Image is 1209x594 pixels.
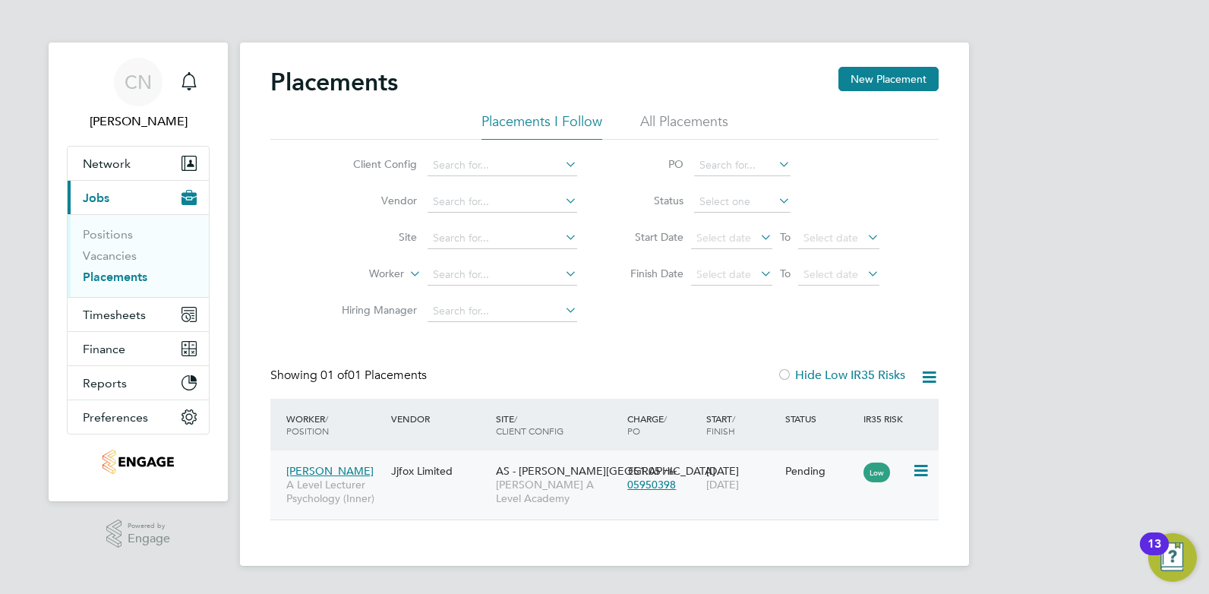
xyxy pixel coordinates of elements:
span: Select date [803,231,858,245]
input: Search for... [428,191,577,213]
label: Start Date [615,230,683,244]
li: All Placements [640,112,728,140]
label: Client Config [330,157,417,171]
span: Select date [696,231,751,245]
span: / Finish [706,412,735,437]
input: Search for... [428,228,577,249]
span: 01 of [320,368,348,383]
input: Search for... [428,301,577,322]
button: New Placement [838,67,939,91]
button: Reports [68,366,209,400]
a: Go to home page [67,450,210,474]
h2: Placements [270,67,398,97]
span: To [775,264,795,283]
span: 05950398 [627,478,676,491]
button: Network [68,147,209,180]
div: [DATE] [702,457,781,499]
button: Finance [68,332,209,365]
span: £51.05 [627,464,661,478]
span: Select date [696,267,751,281]
span: Low [863,463,890,482]
span: Select date [803,267,858,281]
button: Preferences [68,400,209,434]
span: To [775,227,795,247]
nav: Main navigation [49,43,228,501]
span: CN [125,72,152,92]
button: Open Resource Center, 13 new notifications [1148,533,1197,582]
span: / hr [664,466,677,477]
a: [PERSON_NAME]A Level Lecturer Psychology (Inner)Jjfox LimitedAS - [PERSON_NAME][GEOGRAPHIC_DATA][... [283,456,939,469]
div: Status [781,405,860,432]
div: Charge [623,405,702,444]
span: Network [83,156,131,171]
div: IR35 Risk [860,405,912,432]
a: Placements [83,270,147,284]
a: Positions [83,227,133,242]
a: Vacancies [83,248,137,263]
span: [PERSON_NAME] A Level Academy [496,478,620,505]
span: Jobs [83,191,109,205]
div: Jjfox Limited [387,457,492,485]
div: Vendor [387,405,492,432]
span: 01 Placements [320,368,427,383]
span: [PERSON_NAME] [286,464,374,478]
div: Jobs [68,214,209,297]
span: Charlie Nunn [67,112,210,131]
label: Hide Low IR35 Risks [777,368,905,383]
span: Powered by [128,520,170,532]
button: Timesheets [68,298,209,331]
img: jjfox-logo-retina.png [103,450,173,474]
span: / Position [286,412,329,437]
label: Site [330,230,417,244]
span: A Level Lecturer Psychology (Inner) [286,478,384,505]
span: / Client Config [496,412,563,437]
input: Select one [694,191,791,213]
span: Reports [83,376,127,390]
div: 13 [1147,544,1161,564]
span: Preferences [83,410,148,425]
div: Site [492,405,623,444]
a: Powered byEngage [106,520,171,548]
span: Finance [83,342,125,356]
span: Timesheets [83,308,146,322]
span: [DATE] [706,478,739,491]
label: Finish Date [615,267,683,280]
span: AS - [PERSON_NAME][GEOGRAPHIC_DATA] [496,464,715,478]
span: Engage [128,532,170,545]
label: Status [615,194,683,207]
span: / PO [627,412,667,437]
button: Jobs [68,181,209,214]
label: Hiring Manager [330,303,417,317]
input: Search for... [694,155,791,176]
input: Search for... [428,264,577,286]
div: Showing [270,368,430,384]
label: Worker [317,267,404,282]
a: CN[PERSON_NAME] [67,58,210,131]
input: Search for... [428,155,577,176]
div: Start [702,405,781,444]
label: PO [615,157,683,171]
label: Vendor [330,194,417,207]
div: Worker [283,405,387,444]
li: Placements I Follow [481,112,602,140]
div: Pending [785,464,857,478]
